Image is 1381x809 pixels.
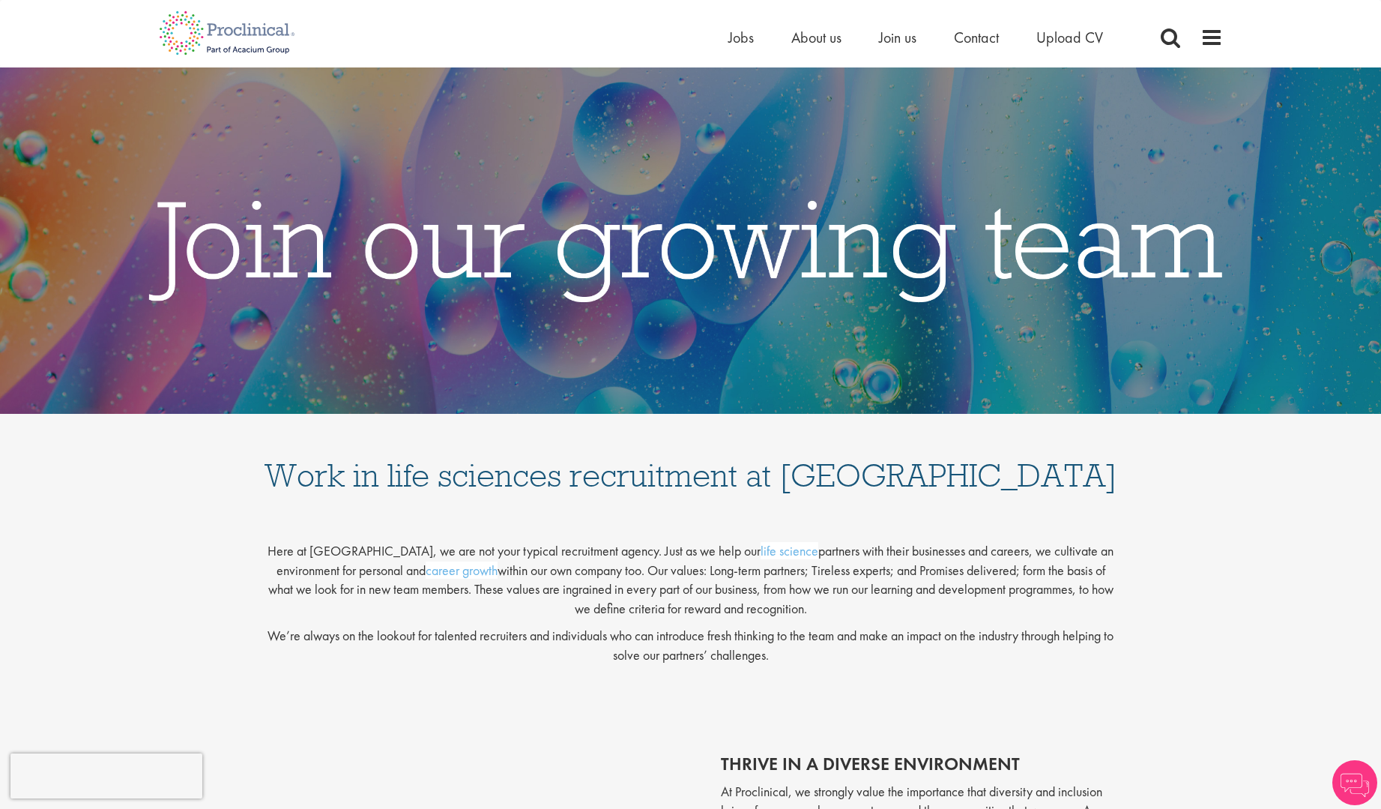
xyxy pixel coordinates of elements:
[10,754,202,799] iframe: reCAPTCHA
[791,28,841,47] a: About us
[954,28,999,47] a: Contact
[761,542,818,559] a: life science
[264,429,1118,492] h1: Work in life sciences recruitment at [GEOGRAPHIC_DATA]
[879,28,916,47] a: Join us
[721,754,1118,774] h2: thrive in a diverse environment
[1036,28,1103,47] a: Upload CV
[426,562,498,579] a: career growth
[728,28,754,47] a: Jobs
[1332,760,1377,805] img: Chatbot
[264,529,1118,619] p: Here at [GEOGRAPHIC_DATA], we are not your typical recruitment agency. Just as we help our partne...
[264,626,1118,664] p: We’re always on the lookout for talented recruiters and individuals who can introduce fresh think...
